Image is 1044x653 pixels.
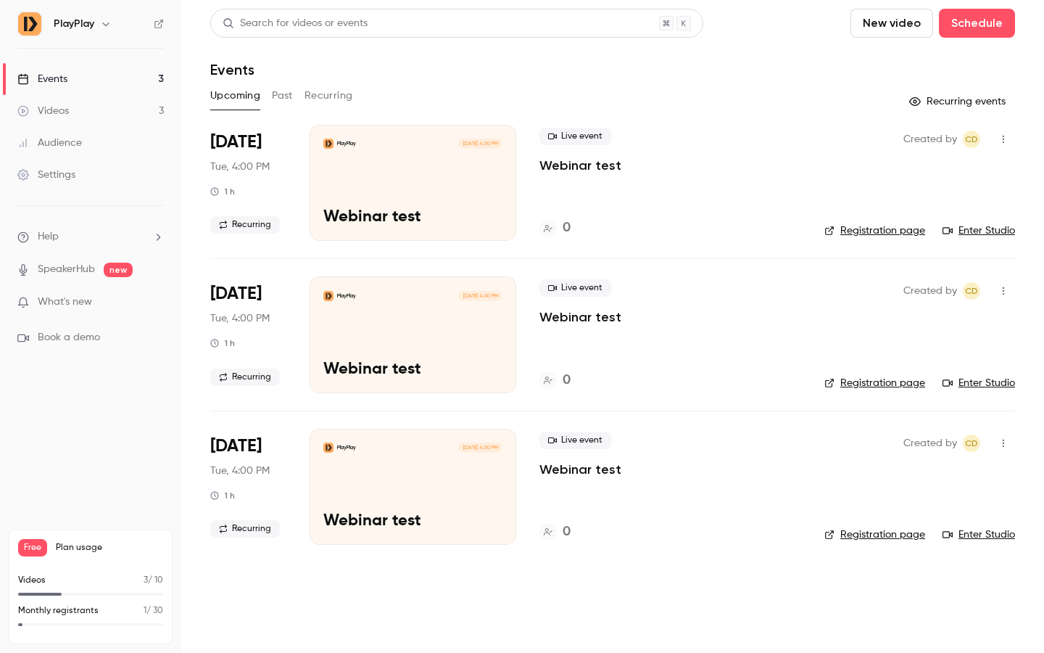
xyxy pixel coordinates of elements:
button: Recurring events [903,90,1015,113]
span: Recurring [210,520,280,538]
a: SpeakerHub [38,262,95,277]
p: Webinar test [323,361,502,379]
button: Schedule [939,9,1015,38]
button: New video [850,9,933,38]
div: Audience [17,136,82,150]
a: Enter Studio [942,527,1015,542]
p: PlayPlay [337,140,356,147]
div: 1 h [210,337,235,349]
span: CD [965,282,978,300]
li: help-dropdown-opener [17,229,164,245]
span: What's new [38,295,92,310]
p: Videos [18,574,46,587]
a: Registration page [824,376,925,390]
a: Webinar testPlayPlay[DATE] 4:00 PMWebinar test [310,276,516,393]
span: Cintia Da Veiga [963,131,980,148]
p: PlayPlay [337,444,356,451]
img: Webinar test [323,443,333,453]
span: Live event [539,432,611,449]
button: Past [272,84,293,107]
button: Recurring [304,84,353,107]
span: Created by [903,282,957,300]
a: Enter Studio [942,376,1015,390]
span: Live event [539,279,611,297]
div: Oct 21 Tue, 4:00 PM (Europe/Brussels) [210,276,286,393]
span: Book a demo [38,330,100,345]
a: 0 [539,218,571,238]
span: Created by [903,435,957,452]
a: 0 [539,371,571,390]
a: Registration page [824,223,925,238]
div: Oct 14 Tue, 4:00 PM (Europe/Brussels) [210,125,286,241]
div: Oct 28 Tue, 4:00 PM (Europe/Brussels) [210,429,286,545]
p: Webinar test [323,208,502,227]
span: [DATE] [210,131,262,154]
span: Free [18,539,47,557]
span: [DATE] 4:00 PM [458,291,502,301]
span: [DATE] 4:00 PM [458,443,502,453]
h4: 0 [563,522,571,542]
span: Plan usage [56,542,163,554]
a: Registration page [824,527,925,542]
span: Cintia Da Veiga [963,435,980,452]
span: Tue, 4:00 PM [210,311,270,326]
div: Videos [17,104,69,118]
span: [DATE] [210,282,262,305]
p: PlayPlay [337,292,356,300]
a: Webinar testPlayPlay[DATE] 4:00 PMWebinar test [310,125,516,241]
a: Webinar test [539,308,621,326]
span: Recurring [210,216,280,234]
div: Search for videos or events [223,16,368,31]
span: 1 [144,607,146,615]
span: Tue, 4:00 PM [210,464,270,478]
div: Settings [17,168,75,182]
img: PlayPlay [18,12,41,36]
a: 0 [539,522,571,542]
span: 3 [144,576,148,585]
img: Webinar test [323,291,333,301]
p: / 10 [144,574,163,587]
div: 1 h [210,490,235,501]
span: [DATE] [210,435,262,458]
span: Live event [539,128,611,145]
p: Webinar test [323,512,502,531]
div: 1 h [210,186,235,197]
span: Tue, 4:00 PM [210,160,270,174]
h6: PlayPlay [54,17,94,31]
h1: Events [210,61,254,78]
button: Upcoming [210,84,260,107]
span: CD [965,435,978,452]
span: Recurring [210,369,280,386]
span: CD [965,131,978,148]
div: Events [17,72,67,86]
a: Webinar testPlayPlay[DATE] 4:00 PMWebinar test [310,429,516,545]
a: Webinar test [539,461,621,478]
a: Webinar test [539,157,621,174]
a: Enter Studio [942,223,1015,238]
iframe: Noticeable Trigger [146,296,164,309]
span: [DATE] 4:00 PM [458,139,502,149]
img: Webinar test [323,139,333,149]
span: new [104,263,133,277]
p: Monthly registrants [18,604,99,617]
h4: 0 [563,218,571,238]
span: Created by [903,131,957,148]
p: / 30 [144,604,163,617]
span: Cintia Da Veiga [963,282,980,300]
span: Help [38,229,59,245]
h4: 0 [563,371,571,390]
